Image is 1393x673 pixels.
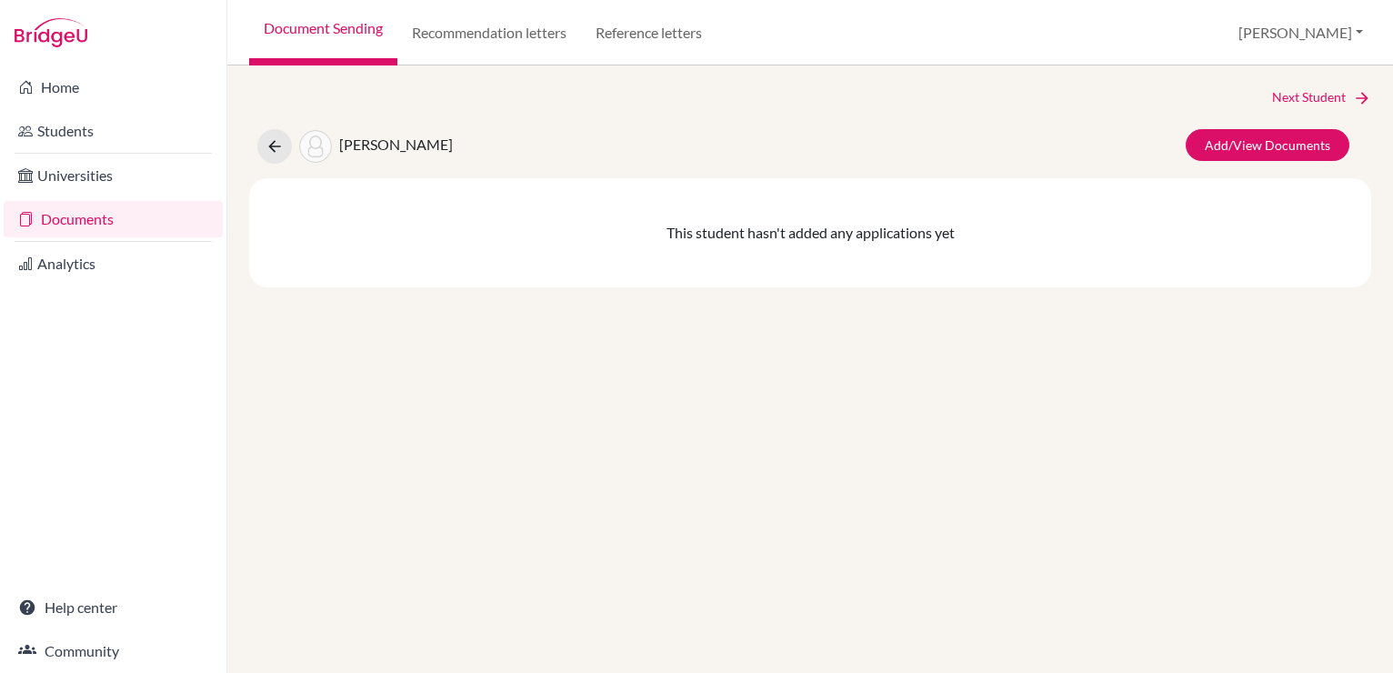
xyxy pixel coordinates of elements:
a: Documents [4,201,223,237]
a: Analytics [4,246,223,282]
a: Next Student [1272,87,1371,107]
span: [PERSON_NAME] [339,136,453,153]
a: Home [4,69,223,105]
a: Add/View Documents [1186,129,1349,161]
a: Help center [4,589,223,626]
a: Students [4,113,223,149]
a: Universities [4,157,223,194]
button: [PERSON_NAME] [1230,15,1371,50]
div: This student hasn't added any applications yet [249,178,1371,287]
img: Bridge-U [15,18,87,47]
a: Community [4,633,223,669]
